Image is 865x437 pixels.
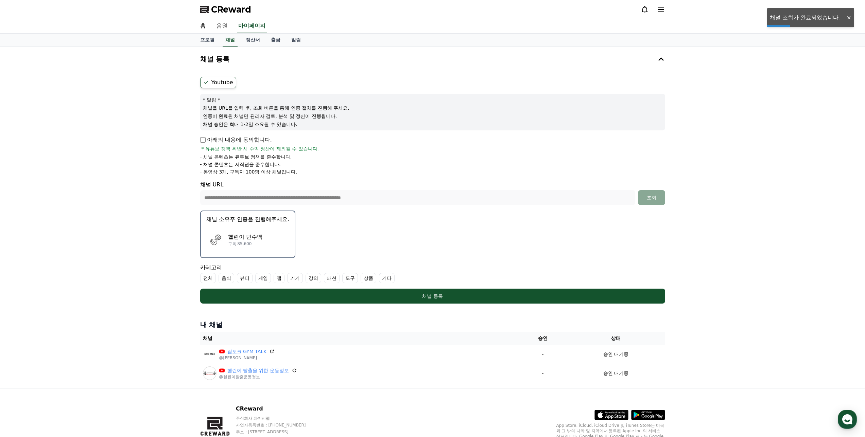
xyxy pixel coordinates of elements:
label: 기타 [379,273,395,283]
th: 상태 [567,332,665,345]
a: 대화 [45,215,88,232]
label: 뷰티 [237,273,253,283]
p: 채널 승인은 최대 1-2일 소요될 수 있습니다. [203,121,662,128]
p: 승인 대기중 [603,351,628,358]
p: 사업자등록번호 : [PHONE_NUMBER] [236,422,319,428]
button: 채널 등록 [197,50,668,69]
label: 상품 [361,273,376,283]
a: 프로필 [195,34,220,47]
p: 구독 85,600 [228,241,262,247]
label: 음식 [219,273,234,283]
a: 짐토크 GYM TALK [227,348,267,355]
label: 패션 [324,273,340,283]
span: 설정 [105,225,113,231]
label: 도구 [342,273,358,283]
span: 홈 [21,225,25,231]
a: 홈 [2,215,45,232]
span: * 유튜브 정책 위반 시 수익 정산이 제외될 수 있습니다. [202,145,319,152]
label: 강의 [306,273,321,283]
button: 조회 [638,190,665,205]
h4: 내 채널 [200,320,665,329]
p: 승인 대기중 [603,370,628,377]
div: 채널 등록 [214,293,652,299]
p: 인증이 완료된 채널만 관리자 검토, 분석 및 정산이 진행됩니다. [203,113,662,120]
label: 전체 [200,273,216,283]
label: 기기 [287,273,303,283]
span: 대화 [62,226,70,231]
div: 채널 URL [200,181,665,205]
p: CReward [236,405,319,413]
a: 채널 [223,34,238,47]
label: 앱 [274,273,284,283]
p: 채널 소유주 인증을 진행해주세요. [206,215,289,223]
label: 게임 [255,273,271,283]
div: 카테고리 [200,263,665,283]
th: 채널 [200,332,519,345]
button: 채널 등록 [200,289,665,304]
th: 승인 [519,332,567,345]
p: - [522,351,564,358]
div: 조회 [641,194,662,201]
a: 마이페이지 [237,19,267,33]
p: - 채널 콘텐츠는 유튜브 정책을 준수합니다. [200,153,292,160]
h4: 채널 등록 [200,55,230,63]
a: 음원 [211,19,233,33]
a: 출금 [265,34,286,47]
button: 채널 소유주 인증을 진행해주세요. 헬린이 빈수백 헬린이 빈수백 구독 85,600 [200,211,295,258]
img: 헬린이 탈출을 위한 운동정보 [203,366,217,380]
p: @[PERSON_NAME] [219,355,275,361]
a: 홈 [195,19,211,33]
img: 헬린이 빈수백 [206,230,225,249]
p: 주식회사 와이피랩 [236,416,319,421]
a: CReward [200,4,251,15]
a: 알림 [286,34,306,47]
p: 채널을 URL을 입력 후, 조회 버튼을 통해 인증 절차를 진행해 주세요. [203,105,662,111]
span: CReward [211,4,251,15]
img: 짐토크 GYM TALK [203,347,217,361]
p: - [522,370,564,377]
p: 주소 : [STREET_ADDRESS] [236,429,319,435]
a: 정산서 [240,34,265,47]
p: 아래의 내용에 동의합니다. [200,136,272,144]
a: 설정 [88,215,131,232]
p: - 채널 콘텐츠는 저작권을 준수합니다. [200,161,281,168]
p: - 동영상 3개, 구독자 100명 이상 채널입니다. [200,168,297,175]
p: 헬린이 빈수백 [228,233,262,241]
p: @헬린이탈출운동정보 [219,374,297,380]
label: Youtube [200,77,236,88]
a: 헬린이 탈출을 위한 운동정보 [227,367,289,374]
